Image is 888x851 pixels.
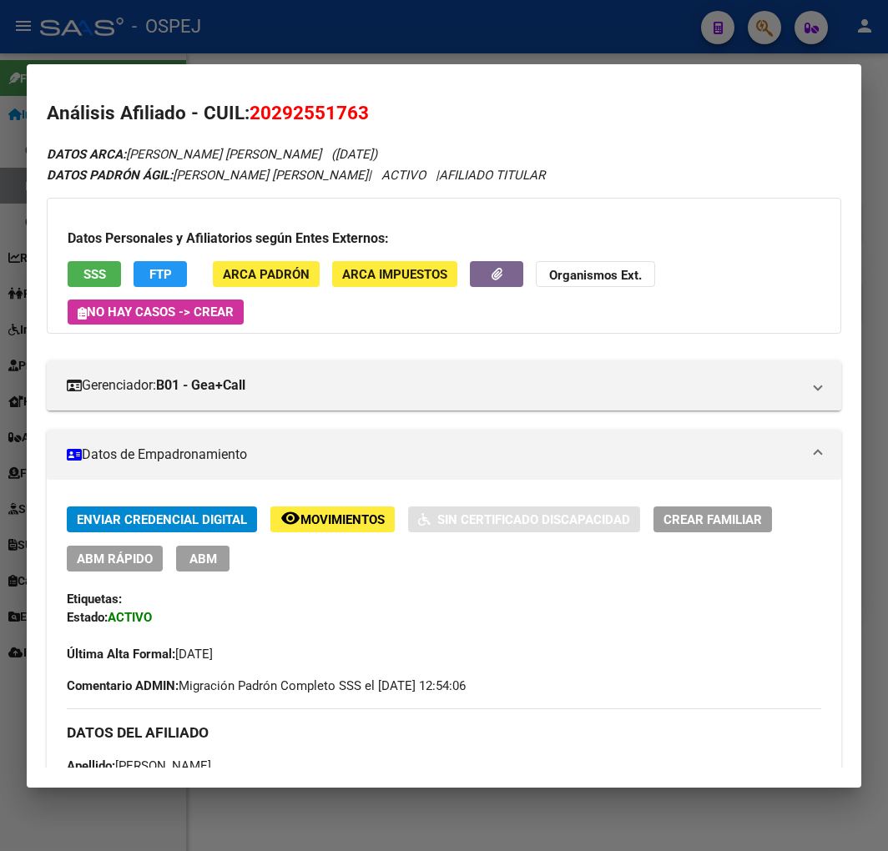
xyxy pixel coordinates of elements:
span: ABM Rápido [77,551,153,566]
span: [PERSON_NAME] [67,758,211,773]
span: Crear Familiar [663,512,762,527]
span: Movimientos [300,512,385,527]
strong: Estado: [67,610,108,625]
span: [PERSON_NAME] [PERSON_NAME] [47,168,368,183]
strong: B01 - Gea+Call [156,375,245,395]
button: ABM [176,546,230,572]
button: SSS [68,261,121,287]
span: Migración Padrón Completo SSS el [DATE] 12:54:06 [67,677,466,695]
span: [DATE] [67,647,213,662]
strong: Organismos Ext. [549,268,642,283]
button: ARCA Padrón [213,261,320,287]
strong: ACTIVO [108,610,152,625]
button: No hay casos -> Crear [68,300,244,325]
span: ([DATE]) [331,147,377,162]
span: SSS [83,267,106,282]
h3: DATOS DEL AFILIADO [67,723,821,742]
strong: DATOS ARCA: [47,147,126,162]
mat-panel-title: Datos de Empadronamiento [67,445,801,465]
mat-icon: remove_red_eye [280,508,300,528]
h2: Análisis Afiliado - CUIL: [47,99,841,128]
span: [PERSON_NAME] [PERSON_NAME] [47,147,321,162]
button: Movimientos [270,506,395,532]
strong: Comentario ADMIN: [67,678,179,693]
button: Sin Certificado Discapacidad [408,506,640,532]
span: AFILIADO TITULAR [439,168,545,183]
span: ARCA Padrón [223,267,310,282]
mat-panel-title: Gerenciador: [67,375,801,395]
button: FTP [134,261,187,287]
button: Organismos Ext. [536,261,655,287]
span: ARCA Impuestos [342,267,447,282]
i: | ACTIVO | [47,168,545,183]
strong: DATOS PADRÓN ÁGIL: [47,168,173,183]
span: No hay casos -> Crear [78,305,234,320]
iframe: Intercom live chat [831,794,871,834]
button: Enviar Credencial Digital [67,506,257,532]
button: ABM Rápido [67,546,163,572]
span: 20292551763 [250,102,369,123]
mat-expansion-panel-header: Gerenciador:B01 - Gea+Call [47,360,841,410]
mat-expansion-panel-header: Datos de Empadronamiento [47,430,841,480]
strong: Apellido: [67,758,115,773]
span: FTP [149,267,172,282]
button: ARCA Impuestos [332,261,457,287]
strong: Última Alta Formal: [67,647,175,662]
h3: Datos Personales y Afiliatorios según Entes Externos: [68,229,820,249]
span: ABM [189,551,217,566]
strong: Etiquetas: [67,592,122,607]
span: Enviar Credencial Digital [77,512,247,527]
span: Sin Certificado Discapacidad [437,512,630,527]
button: Crear Familiar [653,506,772,532]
